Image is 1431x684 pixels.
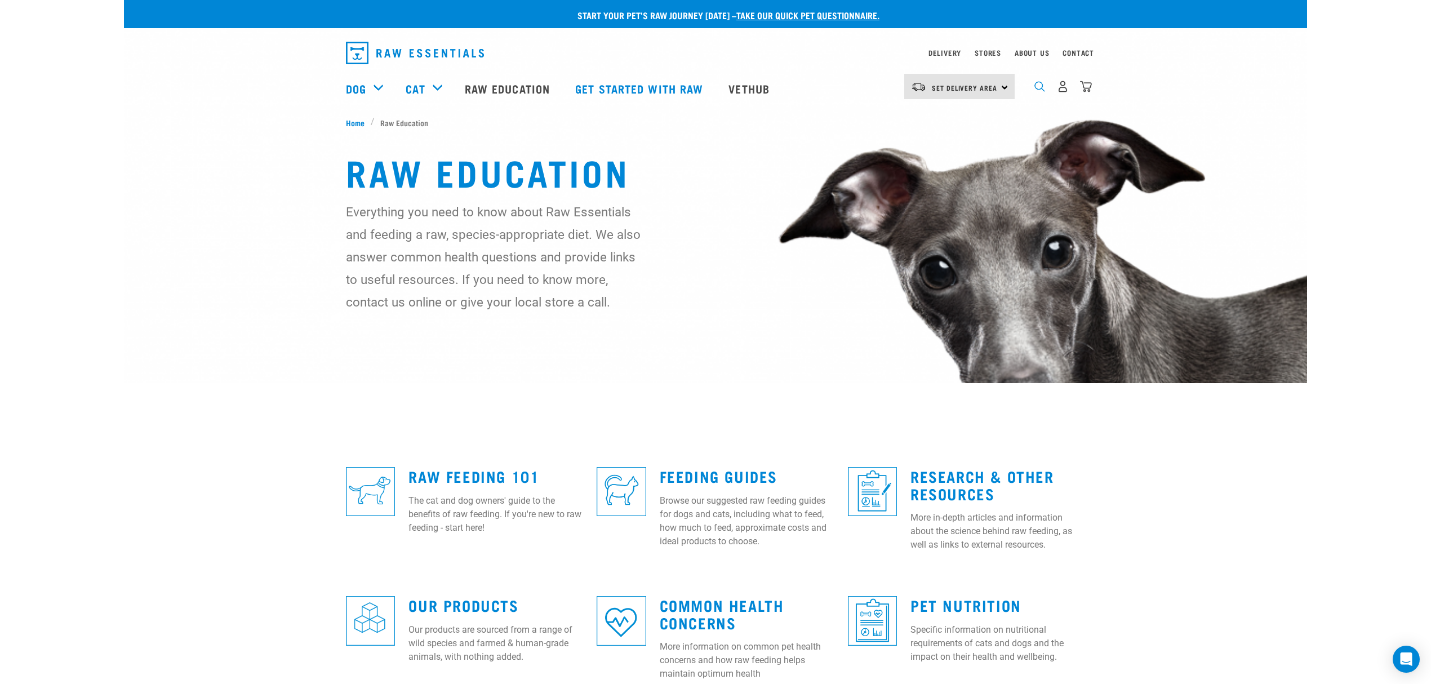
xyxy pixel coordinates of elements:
[346,151,1085,192] h1: Raw Education
[660,601,784,627] a: Common Health Concerns
[660,472,777,480] a: Feeding Guides
[911,82,926,92] img: van-moving.png
[717,66,784,111] a: Vethub
[346,80,366,97] a: Dog
[346,117,1085,128] nav: breadcrumbs
[1063,51,1094,55] a: Contact
[1080,81,1092,92] img: home-icon@2x.png
[736,12,879,17] a: take our quick pet questionnaire.
[928,51,961,55] a: Delivery
[346,42,484,64] img: Raw Essentials Logo
[910,472,1054,498] a: Research & Other Resources
[848,467,897,516] img: re-icons-healthcheck1-sq-blue.png
[346,596,395,645] img: re-icons-cubes2-sq-blue.png
[660,494,834,548] p: Browse our suggested raw feeding guides for dogs and cats, including what to feed, how much to fe...
[848,596,897,645] img: re-icons-healthcheck3-sq-blue.png
[1015,51,1049,55] a: About Us
[932,86,997,90] span: Set Delivery Area
[408,623,583,664] p: Our products are sourced from a range of wild species and farmed & human-grade animals, with noth...
[910,511,1085,552] p: More in-depth articles and information about the science behind raw feeding, as well as links to ...
[124,66,1307,111] nav: dropdown navigation
[346,117,371,128] a: Home
[346,201,642,313] p: Everything you need to know about Raw Essentials and feeding a raw, species-appropriate diet. We ...
[346,117,365,128] span: Home
[406,80,425,97] a: Cat
[660,640,834,681] p: More information on common pet health concerns and how raw feeding helps maintain optimum health
[454,66,564,111] a: Raw Education
[910,623,1085,664] p: Specific information on nutritional requirements of cats and dogs and the impact on their health ...
[337,37,1094,69] nav: dropdown navigation
[1393,646,1420,673] div: Open Intercom Messenger
[408,601,518,609] a: Our Products
[408,494,583,535] p: The cat and dog owners' guide to the benefits of raw feeding. If you're new to raw feeding - star...
[597,596,646,645] img: re-icons-heart-sq-blue.png
[910,601,1021,609] a: Pet Nutrition
[597,467,646,516] img: re-icons-cat2-sq-blue.png
[975,51,1001,55] a: Stores
[1034,81,1045,92] img: home-icon-1@2x.png
[408,472,539,480] a: Raw Feeding 101
[564,66,717,111] a: Get started with Raw
[346,467,395,516] img: re-icons-dog3-sq-blue.png
[1057,81,1069,92] img: user.png
[132,8,1316,22] p: Start your pet’s raw journey [DATE] –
